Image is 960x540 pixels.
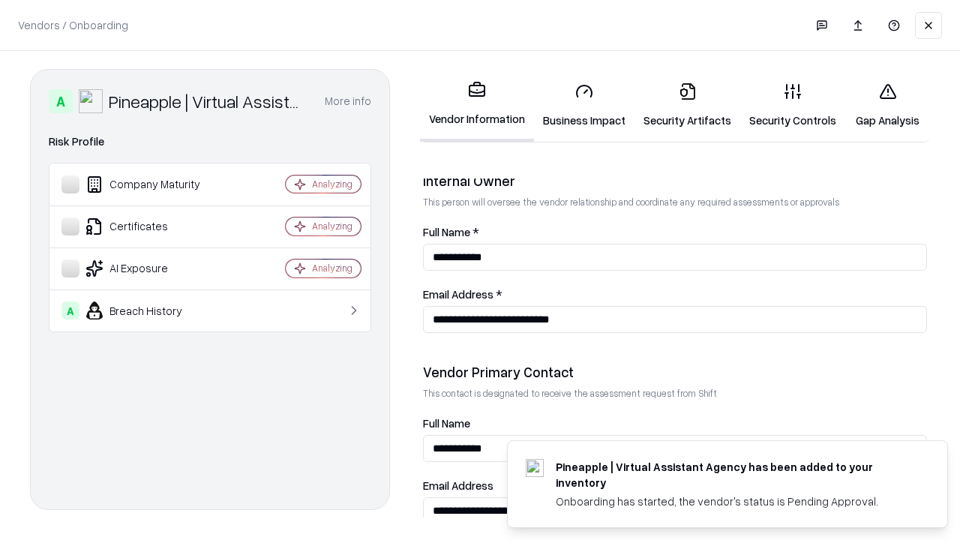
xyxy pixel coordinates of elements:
div: Vendor Primary Contact [423,363,927,381]
div: AI Exposure [61,259,241,277]
div: Onboarding has started, the vendor's status is Pending Approval. [556,493,911,509]
div: Analyzing [312,262,352,274]
button: More info [325,88,371,115]
div: Risk Profile [49,133,371,151]
div: Analyzing [312,178,352,190]
label: Email Address * [423,289,927,300]
a: Gap Analysis [845,70,930,140]
p: This person will oversee the vendor relationship and coordinate any required assessments or appro... [423,196,927,208]
a: Security Artifacts [634,70,740,140]
div: Analyzing [312,220,352,232]
div: Pineapple | Virtual Assistant Agency [109,89,307,113]
div: Pineapple | Virtual Assistant Agency has been added to your inventory [556,459,911,490]
div: Company Maturity [61,175,241,193]
img: Pineapple | Virtual Assistant Agency [79,89,103,113]
p: Vendors / Onboarding [18,17,128,33]
label: Full Name * [423,226,927,238]
div: Internal Owner [423,172,927,190]
label: Full Name [423,418,927,429]
div: Certificates [61,217,241,235]
div: A [49,89,73,113]
div: Breach History [61,301,241,319]
div: A [61,301,79,319]
a: Vendor Information [420,69,534,142]
img: trypineapple.com [526,459,544,477]
a: Business Impact [534,70,634,140]
label: Email Address [423,480,927,491]
a: Security Controls [740,70,845,140]
p: This contact is designated to receive the assessment request from Shift [423,387,927,400]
